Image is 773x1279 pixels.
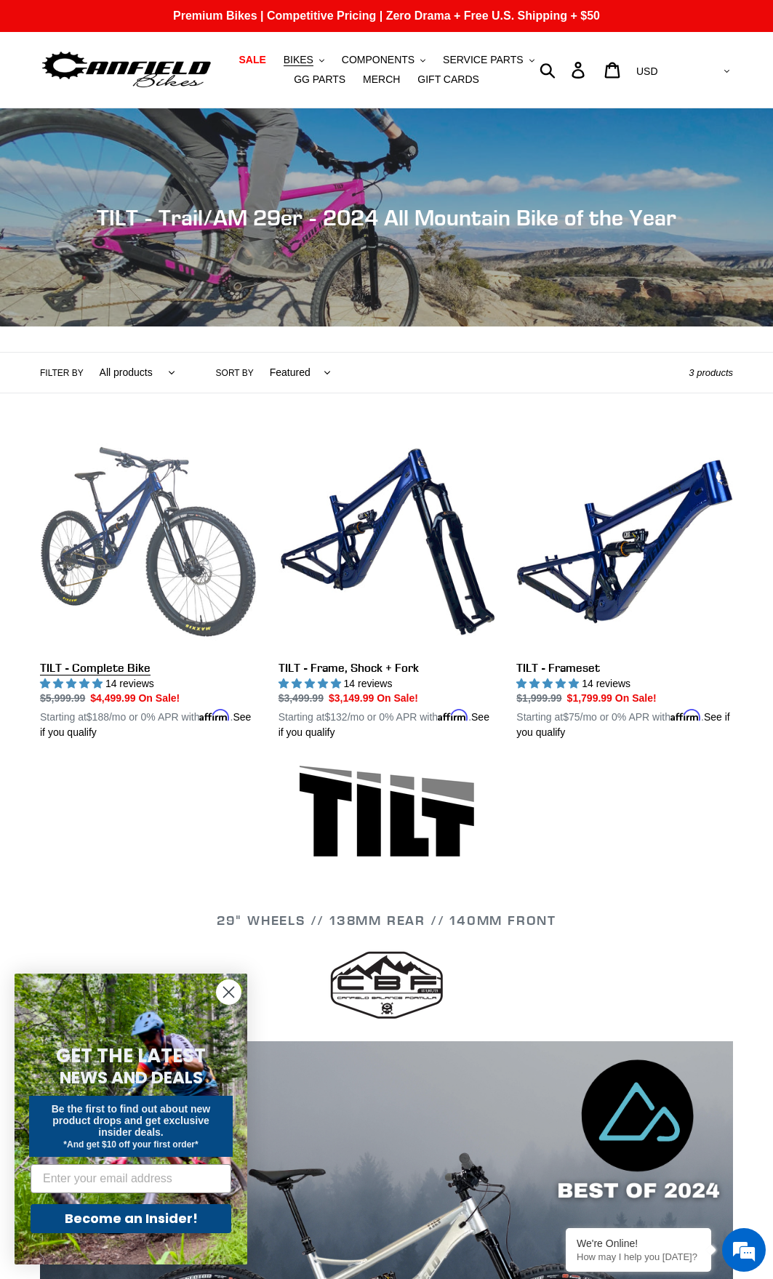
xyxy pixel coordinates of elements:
span: GIFT CARDS [417,73,479,86]
div: Minimize live chat window [239,7,273,42]
span: SALE [239,54,265,66]
label: Sort by [216,366,254,380]
span: COMPONENTS [342,54,414,66]
a: SALE [231,50,273,70]
textarea: Type your message and hit 'Enter' [7,397,277,448]
button: COMPONENTS [335,50,433,70]
a: GIFT CARDS [410,70,486,89]
button: Become an Insider! [31,1204,231,1233]
span: TILT - Trail/AM 29er - 2024 All Mountain Bike of the Year [97,204,676,230]
button: SERVICE PARTS [436,50,541,70]
label: Filter by [40,366,84,380]
img: Canfield Bikes [40,48,213,92]
span: GET THE LATEST [56,1043,206,1069]
div: We're Online! [577,1238,700,1249]
button: BIKES [276,50,332,70]
img: d_696896380_company_1647369064580_696896380 [47,73,83,109]
p: How may I help you today? [577,1251,700,1262]
span: 3 products [689,367,733,378]
span: *And get $10 off your first order* [63,1139,198,1150]
input: Enter your email address [31,1164,231,1193]
span: BIKES [284,54,313,66]
span: Be the first to find out about new product drops and get exclusive insider deals. [52,1103,211,1138]
span: We're online! [84,183,201,330]
span: SERVICE PARTS [443,54,523,66]
div: Chat with us now [97,81,266,100]
button: Close dialog [216,979,241,1005]
div: Navigation go back [16,80,38,102]
a: MERCH [356,70,407,89]
span: 29" WHEELS // 138mm REAR // 140mm FRONT [217,912,556,929]
span: GG PARTS [294,73,345,86]
span: MERCH [363,73,400,86]
span: NEWS AND DEALS [60,1066,203,1089]
a: GG PARTS [287,70,353,89]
